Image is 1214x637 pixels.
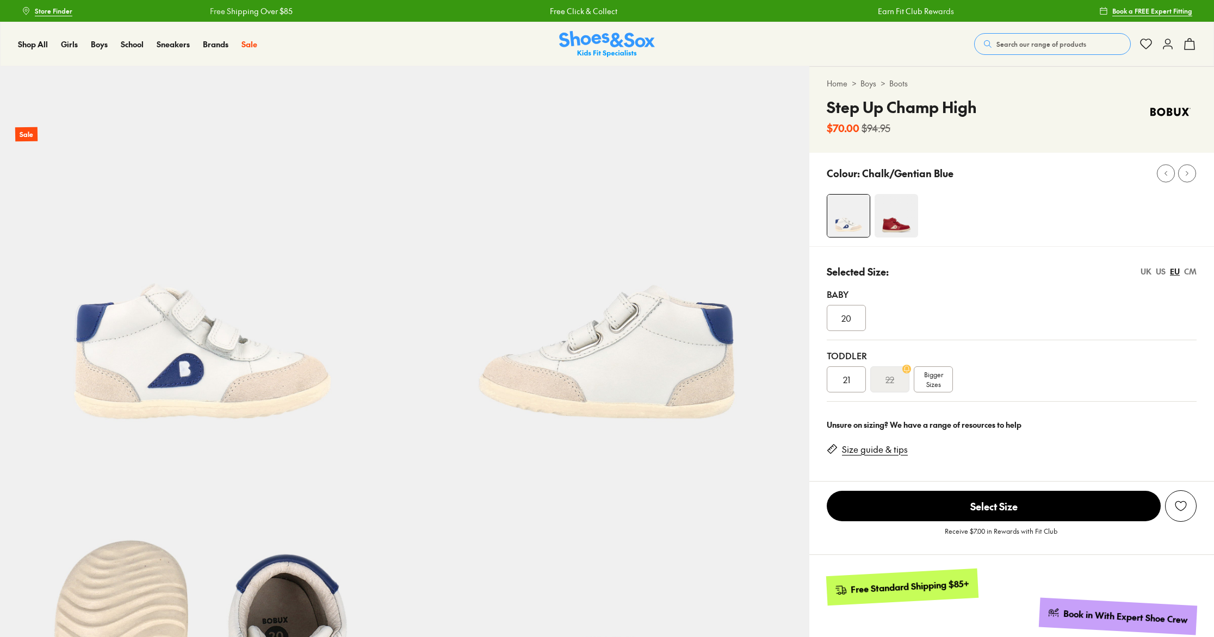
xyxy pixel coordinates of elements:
a: Shop All [18,39,48,50]
a: Shoes & Sox [559,31,655,58]
a: Home [827,78,847,89]
div: Free Standard Shipping $85+ [851,578,970,596]
a: Sneakers [157,39,190,50]
a: Book in With Expert Shoe Crew [1039,598,1197,635]
a: Sale [241,39,257,50]
a: Free Click & Collect [548,5,615,17]
span: Boys [91,39,108,49]
a: Earn Fit Club Rewards [876,5,952,17]
span: Sneakers [157,39,190,49]
span: Book a FREE Expert Fitting [1112,6,1192,16]
p: Selected Size: [827,264,889,279]
div: Book in With Expert Shoe Crew [1063,608,1188,626]
button: Add to Wishlist [1165,490,1197,522]
span: Bigger Sizes [924,370,943,389]
img: SNS_Logo_Responsive.svg [559,31,655,58]
a: Boys [91,39,108,50]
div: > > [827,78,1197,89]
a: Boots [889,78,908,89]
b: $70.00 [827,121,859,135]
a: Size guide & tips [842,444,908,455]
img: Vendor logo [1144,96,1197,128]
a: Free Shipping Over $85 [208,5,291,17]
span: 20 [841,311,851,324]
a: Girls [61,39,78,50]
img: 4-533735_1 [827,195,870,237]
span: 21 [843,373,850,386]
a: Brands [203,39,228,50]
span: Girls [61,39,78,49]
a: Boys [860,78,876,89]
div: EU [1170,266,1180,277]
div: Toddler [827,349,1197,362]
p: Sale [15,127,38,142]
div: UK [1141,266,1151,277]
span: School [121,39,144,49]
div: US [1156,266,1166,277]
button: Select Size [827,490,1161,522]
span: Search our range of products [996,39,1086,49]
span: Sale [241,39,257,49]
a: Store Finder [22,1,72,21]
div: Unsure on sizing? We have a range of resources to help [827,419,1197,430]
div: Baby [827,288,1197,301]
p: Chalk/Gentian Blue [862,166,953,180]
span: Brands [203,39,228,49]
p: Colour: [827,166,860,180]
a: Free Standard Shipping $85+ [826,569,978,605]
span: Shop All [18,39,48,49]
button: Search our range of products [974,33,1131,55]
img: 4-540557_1 [875,194,918,238]
s: $94.95 [862,121,890,135]
s: 22 [885,373,894,386]
div: CM [1184,266,1197,277]
a: Book a FREE Expert Fitting [1099,1,1192,21]
a: School [121,39,144,50]
img: 5-533736_1 [405,66,809,471]
span: Store Finder [35,6,72,16]
h4: Step Up Champ High [827,96,977,118]
p: Receive $7.00 in Rewards with Fit Club [945,526,1057,546]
